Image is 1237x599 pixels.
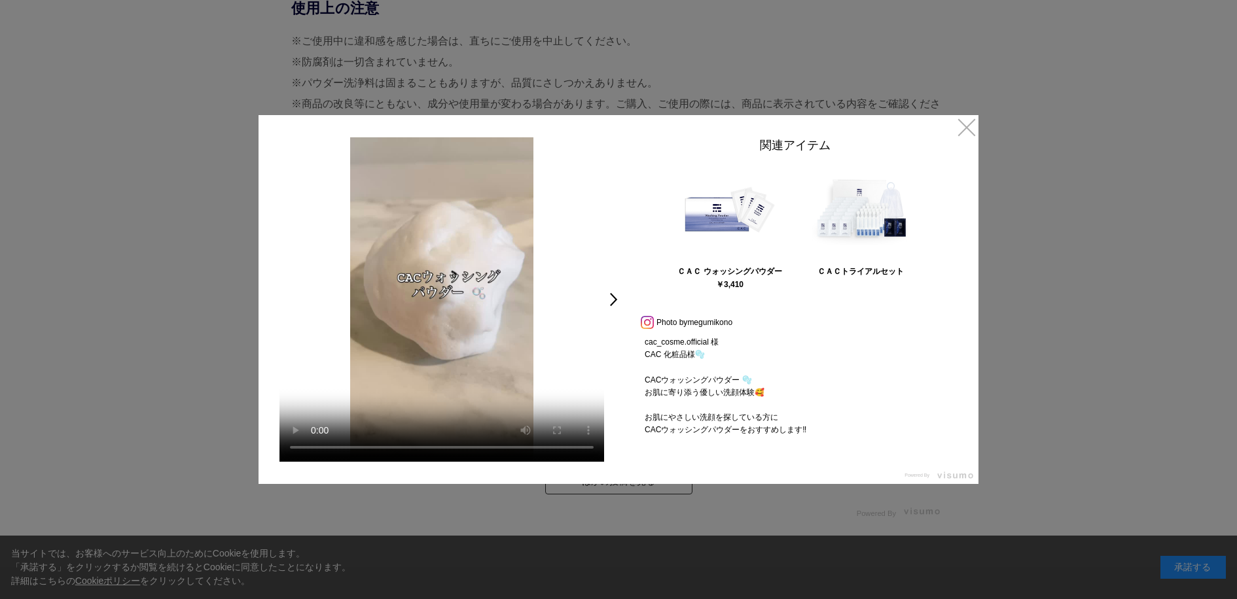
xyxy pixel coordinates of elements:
[812,162,910,260] img: 000851.jpg
[716,281,744,288] div: ￥3,410
[656,315,687,330] span: Photo by
[632,137,959,159] div: 関連アイテム
[632,336,959,450] p: cac_cosme.official 様 CAC 化粧品様🫧 CACウォッシングパウダー 🫧 お肌に寄り添う優しい洗顔体験🥰 お肌にやさしい洗顔を探している方に CACウォッシングパウダーをおす...
[672,265,787,277] div: ＣＡＣ ウォッシングパウダー
[687,318,732,327] a: megumikono
[955,115,978,139] a: ×
[681,162,779,260] img: 060004.jpg
[803,265,918,277] div: ＣＡＣトライアルセット
[608,288,626,311] a: >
